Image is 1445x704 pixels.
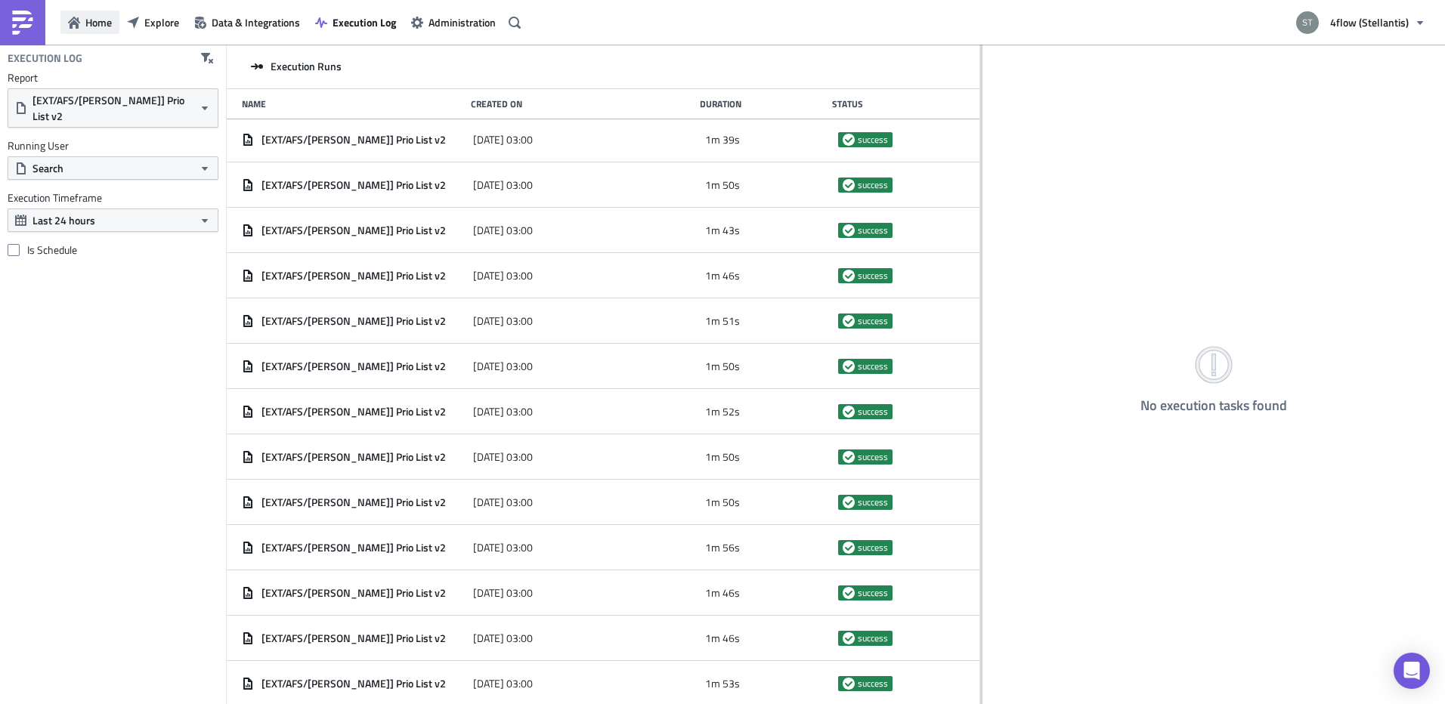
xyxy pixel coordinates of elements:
[196,47,218,69] button: Clear filters
[705,360,740,373] span: 1m 50s
[119,11,187,34] button: Explore
[271,60,342,73] span: Execution Runs
[8,88,218,128] button: [EXT/AFS/[PERSON_NAME]] Prio List v2
[32,92,193,124] span: [EXT/AFS/[PERSON_NAME]] Prio List v2
[8,71,218,85] label: Report
[858,315,888,327] span: success
[85,14,112,30] span: Home
[705,677,740,690] span: 1m 53s
[705,541,740,554] span: 1m 56s
[705,224,740,237] span: 1m 43s
[8,208,218,232] button: Last 24 hours
[261,224,446,237] span: [EXT/AFS/[PERSON_NAME]] Prio List v2
[858,451,888,463] span: success
[473,496,533,509] span: [DATE] 03:00
[843,451,855,463] span: success
[8,243,218,257] label: Is Schedule
[212,14,300,30] span: Data & Integrations
[705,133,740,147] span: 1m 39s
[473,450,533,464] span: [DATE] 03:00
[843,632,855,644] span: success
[705,631,740,645] span: 1m 46s
[843,134,855,146] span: success
[261,360,446,373] span: [EXT/AFS/[PERSON_NAME]] Prio List v2
[8,139,218,153] label: Running User
[843,406,855,418] span: success
[261,133,446,147] span: [EXT/AFS/[PERSON_NAME]] Prio List v2
[473,541,533,554] span: [DATE] 03:00
[261,677,446,690] span: [EXT/AFS/[PERSON_NAME]] Prio List v2
[473,677,533,690] span: [DATE] 03:00
[705,586,740,600] span: 1m 46s
[261,496,446,509] span: [EXT/AFS/[PERSON_NAME]] Prio List v2
[471,98,692,110] div: Created On
[858,179,888,191] span: success
[261,178,446,192] span: [EXT/AFS/[PERSON_NAME]] Prio List v2
[858,496,888,508] span: success
[843,270,855,282] span: success
[858,406,888,418] span: success
[1394,653,1430,689] div: Open Intercom Messenger
[8,191,218,205] label: Execution Timeframe
[843,496,855,508] span: success
[261,541,446,554] span: [EXT/AFS/[PERSON_NAME]] Prio List v2
[843,678,855,690] span: success
[858,678,888,690] span: success
[858,134,888,146] span: success
[473,405,533,418] span: [DATE] 03:00
[843,587,855,599] span: success
[1330,14,1409,30] span: 4flow (Stellantis)
[843,542,855,554] span: success
[843,224,855,236] span: success
[473,586,533,600] span: [DATE] 03:00
[473,269,533,283] span: [DATE] 03:00
[843,315,855,327] span: success
[1287,6,1434,39] button: 4flow (Stellantis)
[261,631,446,645] span: [EXT/AFS/[PERSON_NAME]] Prio List v2
[60,11,119,34] a: Home
[705,178,740,192] span: 1m 50s
[144,14,179,30] span: Explore
[858,360,888,372] span: success
[858,270,888,282] span: success
[308,11,404,34] button: Execution Log
[1140,398,1287,413] h4: No execution tasks found
[705,405,740,418] span: 1m 52s
[32,212,95,228] span: Last 24 hours
[700,98,825,110] div: Duration
[261,269,446,283] span: [EXT/AFS/[PERSON_NAME]] Prio List v2
[261,405,446,418] span: [EXT/AFS/[PERSON_NAME]] Prio List v2
[187,11,308,34] button: Data & Integrations
[404,11,503,34] button: Administration
[843,179,855,191] span: success
[473,133,533,147] span: [DATE] 03:00
[473,631,533,645] span: [DATE] 03:00
[429,14,496,30] span: Administration
[858,632,888,644] span: success
[8,156,218,180] button: Search
[858,542,888,554] span: success
[705,496,740,509] span: 1m 50s
[1295,10,1320,36] img: Avatar
[858,587,888,599] span: success
[705,314,740,328] span: 1m 51s
[333,14,396,30] span: Execution Log
[8,51,82,65] h4: Execution Log
[261,314,446,328] span: [EXT/AFS/[PERSON_NAME]] Prio List v2
[473,178,533,192] span: [DATE] 03:00
[473,314,533,328] span: [DATE] 03:00
[261,586,446,600] span: [EXT/AFS/[PERSON_NAME]] Prio List v2
[32,160,63,176] span: Search
[242,98,463,110] div: Name
[705,269,740,283] span: 1m 46s
[473,224,533,237] span: [DATE] 03:00
[261,450,446,464] span: [EXT/AFS/[PERSON_NAME]] Prio List v2
[705,450,740,464] span: 1m 50s
[473,360,533,373] span: [DATE] 03:00
[843,360,855,372] span: success
[832,98,957,110] div: Status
